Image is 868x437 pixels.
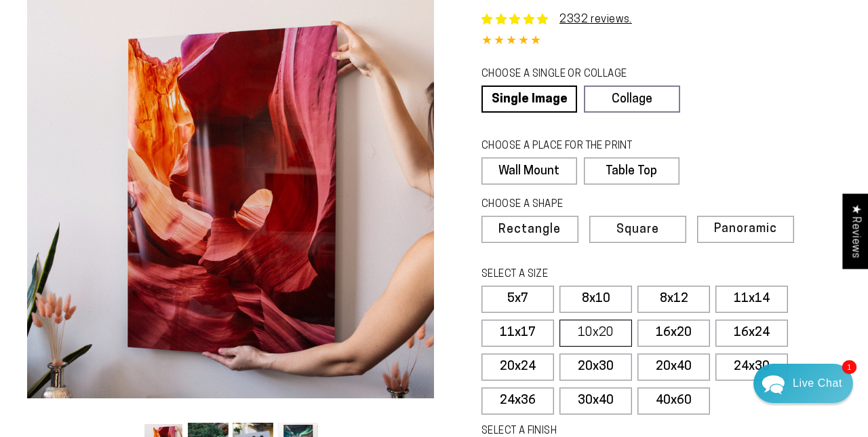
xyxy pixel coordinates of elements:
[715,286,788,313] label: 11x14
[559,14,632,25] a: 2332 reviews.
[715,320,788,347] label: 16x24
[481,85,577,113] a: Single Image
[559,320,632,347] label: 10x20
[793,364,842,403] div: Contact Us Directly
[481,320,554,347] label: 11x17
[753,364,853,403] div: Chat widget toggle
[559,286,632,313] label: 8x10
[616,224,659,236] span: Square
[584,85,679,113] a: Collage
[637,354,710,381] label: 20x40
[481,139,667,154] legend: CHOOSE A PLACE FOR THE PRINT
[498,224,561,236] span: Rectangle
[637,286,710,313] label: 8x12
[559,387,632,415] label: 30x40
[481,67,667,82] legend: CHOOSE A SINGLE OR COLLAGE
[481,32,841,52] div: 4.85 out of 5.0 stars
[842,360,856,374] span: 1
[481,387,554,415] label: 24x36
[481,354,554,381] label: 20x24
[481,157,577,185] label: Wall Mount
[584,157,679,185] label: Table Top
[637,387,710,415] label: 40x60
[481,286,554,313] label: 5x7
[637,320,710,347] label: 16x20
[559,354,632,381] label: 20x30
[481,197,669,212] legend: CHOOSE A SHAPE
[481,267,692,282] legend: SELECT A SIZE
[714,223,777,235] span: Panoramic
[842,193,868,269] div: Click to open Judge.me floating reviews tab
[715,354,788,381] label: 24x30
